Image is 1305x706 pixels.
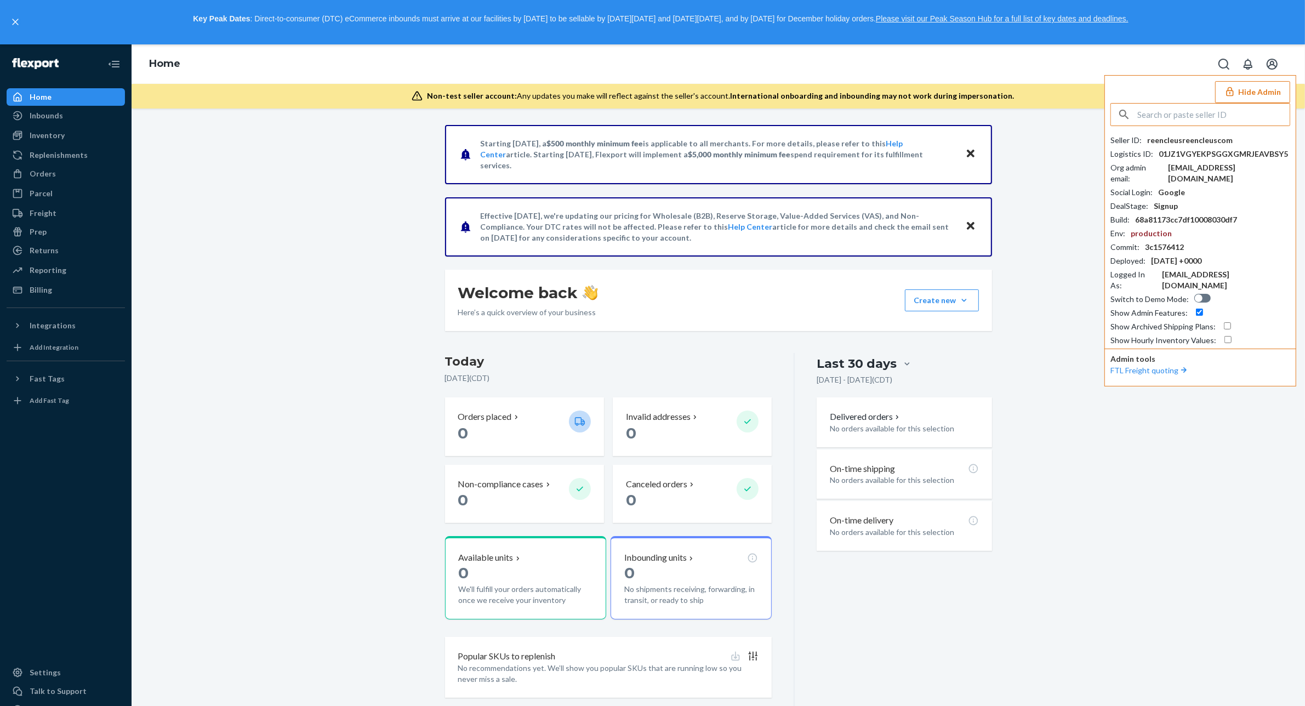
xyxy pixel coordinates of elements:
a: Reporting [7,261,125,279]
div: Parcel [30,188,53,199]
button: Close [964,146,978,162]
div: Integrations [30,320,76,331]
div: Replenishments [30,150,88,161]
p: Orders placed [458,411,512,423]
p: Non-compliance cases [458,478,544,491]
p: Here’s a quick overview of your business [458,307,598,318]
button: Invalid addresses 0 [613,397,772,456]
a: Help Center [481,139,903,159]
img: hand-wave emoji [583,285,598,300]
span: $500 monthly minimum fee [547,139,643,148]
button: Delivered orders [830,411,902,423]
div: Seller ID : [1110,135,1142,146]
span: Non-test seller account: [427,91,517,100]
button: Open account menu [1261,53,1283,75]
a: Home [7,88,125,106]
span: 0 [458,424,469,442]
div: Show Archived Shipping Plans : [1110,321,1216,332]
div: Orders [30,168,56,179]
button: Close [964,219,978,235]
div: reencleusreencleuscom [1147,135,1233,146]
a: Replenishments [7,146,125,164]
span: 0 [624,563,635,582]
p: No orders available for this selection [830,475,978,486]
div: Fast Tags [30,373,65,384]
p: Invalid addresses [626,411,691,423]
p: : Direct-to-consumer (DTC) eCommerce inbounds must arrive at our facilities by [DATE] to be sella... [26,10,1295,29]
a: Freight [7,204,125,222]
p: [DATE] - [DATE] ( CDT ) [817,374,892,385]
button: Integrations [7,317,125,334]
p: [DATE] ( CDT ) [445,373,772,384]
a: Billing [7,281,125,299]
div: Signup [1154,201,1178,212]
button: close, [10,16,21,27]
div: [EMAIL_ADDRESS][DOMAIN_NAME] [1162,269,1290,291]
p: Canceled orders [626,478,687,491]
button: Open notifications [1237,53,1259,75]
a: Help Center [728,222,773,231]
div: Inventory [30,130,65,141]
button: Fast Tags [7,370,125,388]
span: International onboarding and inbounding may not work during impersonation. [730,91,1014,100]
div: Commit : [1110,242,1139,253]
div: 01JZ1VGYEKPSGGXGMRJEAVBSY5 [1159,149,1288,160]
div: Build : [1110,214,1130,225]
img: Flexport logo [12,58,59,69]
p: Available units [459,551,514,564]
strong: Key Peak Dates [193,14,250,23]
div: Last 30 days [817,355,897,372]
input: Search or paste seller ID [1137,104,1290,126]
span: 0 [626,491,636,509]
button: Non-compliance cases 0 [445,465,604,523]
p: On-time shipping [830,463,895,475]
button: Open Search Box [1213,53,1235,75]
div: Freight [30,208,56,219]
button: Inbounding units0No shipments receiving, forwarding, in transit, or ready to ship [611,536,772,619]
span: 0 [458,491,469,509]
div: Org admin email : [1110,162,1163,184]
button: Hide Admin [1215,81,1290,103]
a: Add Integration [7,339,125,356]
div: production [1131,228,1172,239]
h1: Welcome back [458,283,598,303]
div: [EMAIL_ADDRESS][DOMAIN_NAME] [1169,162,1290,184]
a: Home [149,58,180,70]
a: Settings [7,664,125,681]
div: Returns [30,245,59,256]
div: Prep [30,226,47,237]
a: Add Fast Tag [7,392,125,409]
div: Reporting [30,265,66,276]
a: Parcel [7,185,125,202]
p: No recommendations yet. We’ll show you popular SKUs that are running low so you never miss a sale. [458,663,759,685]
a: Inbounds [7,107,125,124]
ol: breadcrumbs [140,48,189,80]
a: Talk to Support [7,682,125,700]
p: Effective [DATE], we're updating our pricing for Wholesale (B2B), Reserve Storage, Value-Added Se... [481,210,955,243]
a: Returns [7,242,125,259]
div: Switch to Demo Mode : [1110,294,1189,305]
button: Close Navigation [103,53,125,75]
button: Available units0We'll fulfill your orders automatically once we receive your inventory [445,536,606,619]
div: Add Fast Tag [30,396,69,405]
p: Inbounding units [624,551,687,564]
a: Please visit our Peak Season Hub for a full list of key dates and deadlines. [876,14,1129,23]
div: Show Hourly Inventory Values : [1110,335,1216,346]
p: No orders available for this selection [830,527,978,538]
p: Admin tools [1110,354,1290,365]
div: Settings [30,667,61,678]
div: Add Integration [30,343,78,352]
div: Deployed : [1110,255,1146,266]
button: Orders placed 0 [445,397,604,456]
p: We'll fulfill your orders automatically once we receive your inventory [459,584,592,606]
div: Home [30,92,52,103]
p: No shipments receiving, forwarding, in transit, or ready to ship [624,584,758,606]
a: FTL Freight quoting [1110,366,1189,375]
div: Logistics ID : [1110,149,1153,160]
button: Create new [905,289,979,311]
span: 0 [459,563,469,582]
p: Starting [DATE], a is applicable to all merchants. For more details, please refer to this article... [481,138,955,171]
span: 0 [626,424,636,442]
div: Talk to Support [30,686,87,697]
div: Env : [1110,228,1125,239]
